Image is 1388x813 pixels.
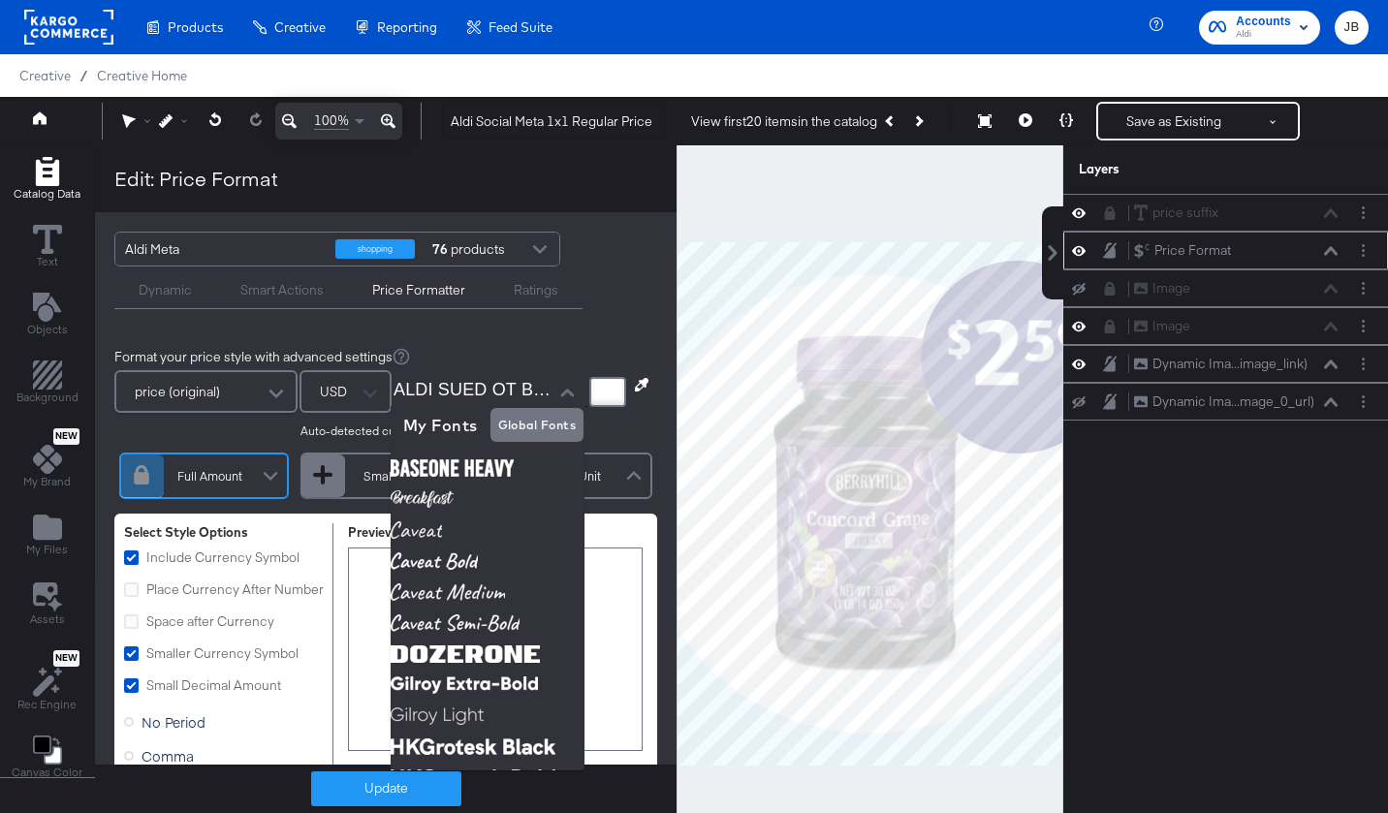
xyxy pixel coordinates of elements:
img: HKGrotesk Black [391,732,584,763]
button: Add Files [15,509,79,564]
div: Format your price style with advanced settings [114,348,657,366]
div: products [429,233,488,266]
button: NewRec Engine [6,645,88,718]
button: Layer Options [1353,203,1373,223]
div: shopping [335,239,415,259]
span: JB [1342,16,1361,39]
a: Creative Home [97,68,187,83]
span: Place Currency After Number [146,580,324,598]
button: Update [311,771,461,806]
div: Small Unit [345,468,437,485]
span: Space after Currency [146,612,274,630]
span: My Fonts [403,412,478,439]
button: AccountsAldi [1199,11,1320,45]
div: Layers [1079,160,1277,178]
button: Layer Options [1353,240,1373,261]
span: Creative [274,19,326,35]
button: Layer Options [1353,391,1373,412]
span: Background [16,390,79,405]
span: New [53,430,79,443]
button: Price Format [1133,240,1232,261]
div: Dynamic [139,281,192,299]
span: Include Currency Symbol [146,548,300,566]
img: BaseOne Heavy [391,453,584,484]
div: Preview [348,523,643,542]
span: Small Decimal Amount [146,676,281,694]
button: Save as Existing [1098,104,1249,139]
div: Select Style Options [124,523,332,542]
span: Creative [19,68,71,83]
button: Layer Options [1353,354,1373,374]
button: Assets [18,577,77,633]
img: Gilroy Light [391,701,584,732]
button: Add Text [16,288,79,343]
button: Text [21,220,74,275]
img: Breakfast [391,484,584,515]
span: Comma [142,746,194,766]
button: JB [1335,11,1369,45]
div: Price Formatter [372,281,465,299]
img: Gilroy Extra-Bold [391,670,584,701]
img: Caveat Semi-Bold [391,608,584,639]
button: Add Rectangle [5,357,90,412]
button: Dynamic Ima...mage_0_url) [1133,391,1315,412]
span: / [71,68,97,83]
span: 100% [314,111,349,130]
img: DozerOne [391,639,584,670]
div: Full Amount [119,453,289,499]
div: ImageLayer Options [1063,269,1388,307]
div: Price Format [1154,241,1231,260]
button: Next Product [904,104,931,139]
button: Layer Options [1353,316,1373,336]
span: Rec Engine [17,697,77,712]
span: Canvas Color [12,765,82,780]
strong: 76 [429,233,451,266]
img: Caveat Bold [391,546,584,577]
div: Auto-detected currency from your catalog. [300,423,552,437]
img: Caveat [391,515,584,546]
div: Smart Actions [240,281,324,299]
span: Smaller Currency Symbol [146,644,299,662]
button: Layer Options [1353,278,1373,298]
button: Close [552,378,582,407]
img: HKGrotesk Bold [391,763,584,794]
span: Assets [30,611,65,627]
button: My Fonts [395,408,486,442]
div: Edit: Price Format [114,165,277,193]
button: Previous Product [877,104,904,139]
span: Feed Suite [489,19,552,35]
img: Caveat Medium [391,577,584,608]
span: My Brand [23,474,71,489]
span: New [53,652,79,665]
div: price suffixLayer Options [1063,194,1388,232]
div: Aldi Meta [125,233,321,266]
button: NewMy Brand [12,424,82,496]
button: Add Rectangle [2,152,92,207]
div: Ratings [514,281,558,299]
div: Small Unit [300,453,470,499]
div: Dynamic Ima...mage_0_url) [1152,392,1314,411]
div: View first 20 items in the catalog [691,112,877,131]
span: Products [168,19,223,35]
div: Full Amount [164,468,256,485]
span: price (original) [135,375,220,408]
div: Dynamic Ima...mage_0_url)Layer Options [1063,383,1388,421]
div: ImageLayer Options [1063,307,1388,345]
span: Aldi [1236,27,1291,43]
span: Accounts [1236,12,1291,32]
div: Dynamic Ima...image_link) [1152,355,1308,373]
span: My Files [26,542,68,557]
span: Objects [27,322,68,337]
span: USD [320,375,347,408]
span: Catalog Data [14,186,80,202]
span: Text [37,254,58,269]
div: Price FormatLayer Options [1063,232,1388,269]
span: Reporting [377,19,437,35]
div: Dynamic Ima...image_link)Layer Options [1063,345,1388,383]
span: No Period [142,712,205,732]
button: Dynamic Ima...image_link) [1133,354,1309,374]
